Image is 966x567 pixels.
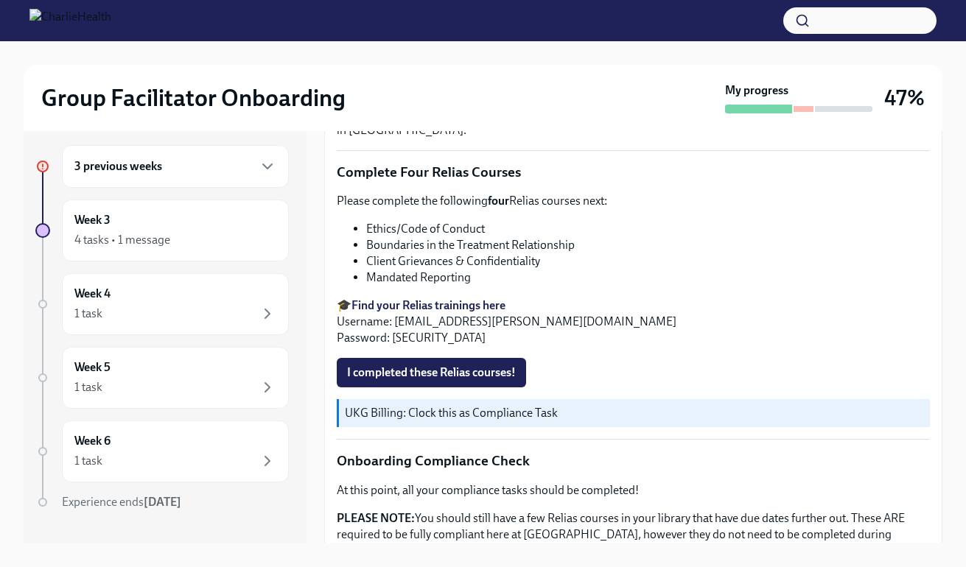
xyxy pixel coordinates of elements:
[35,200,289,261] a: Week 34 tasks • 1 message
[345,405,924,421] p: UKG Billing: Clock this as Compliance Task
[62,145,289,188] div: 3 previous weeks
[337,297,930,346] p: 🎓 Username: [EMAIL_ADDRESS][PERSON_NAME][DOMAIN_NAME] Password: [SECURITY_DATA]
[35,347,289,409] a: Week 51 task
[337,482,930,499] p: At this point, all your compliance tasks should be completed!
[62,495,181,509] span: Experience ends
[35,273,289,335] a: Week 41 task
[337,163,930,182] p: Complete Four Relias Courses
[884,85,925,111] h3: 47%
[29,9,111,32] img: CharlieHealth
[488,194,509,208] strong: four
[74,453,102,469] div: 1 task
[74,433,111,449] h6: Week 6
[74,379,102,395] div: 1 task
[337,358,526,387] button: I completed these Relias courses!
[74,158,162,175] h6: 3 previous weeks
[74,359,111,376] h6: Week 5
[74,212,111,228] h6: Week 3
[74,286,111,302] h6: Week 4
[366,221,930,237] li: Ethics/Code of Conduct
[74,232,170,248] div: 4 tasks • 1 message
[366,237,930,253] li: Boundaries in the Treatment Relationship
[337,510,930,559] p: You should still have a few Relias courses in your library that have due dates further out. These...
[337,511,415,525] strong: PLEASE NOTE:
[337,451,930,471] p: Onboarding Compliance Check
[144,495,181,509] strong: [DATE]
[74,306,102,322] div: 1 task
[337,193,930,209] p: Please complete the following Relias courses next:
[366,253,930,270] li: Client Grievances & Confidentiality
[347,365,516,380] span: I completed these Relias courses!
[351,298,505,312] a: Find your Relias trainings here
[41,83,346,113] h2: Group Facilitator Onboarding
[366,270,930,286] li: Mandated Reporting
[725,82,788,99] strong: My progress
[35,420,289,482] a: Week 61 task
